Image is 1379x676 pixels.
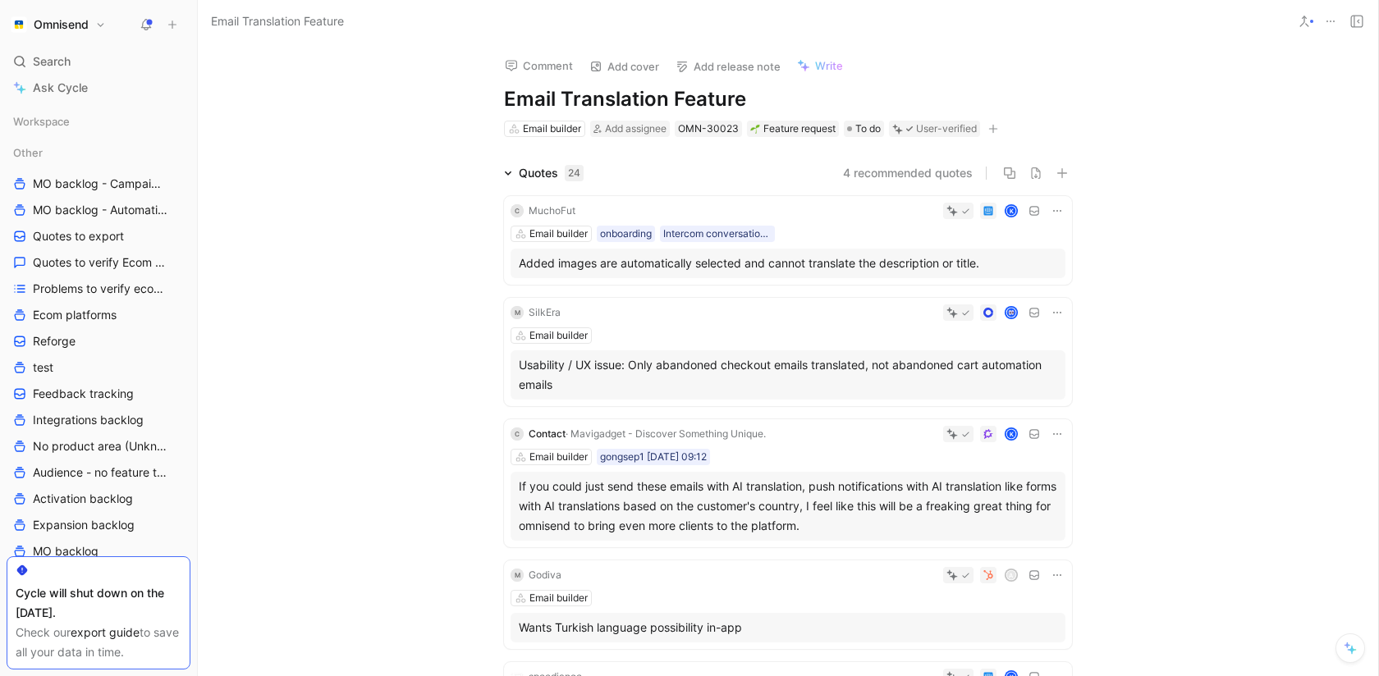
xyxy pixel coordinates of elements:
[7,140,190,165] div: Other
[504,86,1072,112] h1: Email Translation Feature
[747,121,839,137] div: 🌱Feature request
[13,144,43,161] span: Other
[566,427,766,440] span: · Mavigadget - Discover Something Unique.
[523,121,581,137] div: Email builder
[565,165,584,181] div: 24
[511,427,524,441] div: C
[7,13,110,36] button: OmnisendOmnisend
[663,226,772,242] div: Intercom conversation list between 25_06_16-06_24 paying brands 250625 - Conversation data 2 [DAT...
[7,171,190,196] a: MO backlog - Campaigns
[33,412,144,428] span: Integrations backlog
[529,449,588,465] div: Email builder
[16,583,181,623] div: Cycle will shut down on the [DATE].
[7,513,190,537] a: Expansion backlog
[519,253,1057,273] div: Added images are automatically selected and cannot translate the description or title.
[33,438,169,454] span: No product area (Unknowns)
[33,464,167,481] span: Audience - no feature tag
[7,539,190,564] a: MO backlog
[33,333,76,349] span: Reforge
[33,254,171,271] span: Quotes to verify Ecom platforms
[13,113,70,130] span: Workspace
[33,543,98,560] span: MO backlog
[33,386,134,402] span: Feedback tracking
[7,49,190,74] div: Search
[790,54,850,77] button: Write
[916,121,977,137] div: User-verified
[511,204,524,217] div: C
[1006,308,1017,318] img: avatar
[7,408,190,432] a: Integrations backlog
[7,486,190,511] a: Activation backlog
[7,434,190,459] a: No product area (Unknowns)
[668,55,788,78] button: Add release note
[843,163,973,183] button: 4 recommended quotes
[605,122,667,135] span: Add assignee
[33,228,124,244] span: Quotes to export
[7,109,190,134] div: Workspace
[750,121,836,137] div: Feature request
[7,303,190,327] a: Ecom platforms
[1006,206,1017,217] div: K
[529,327,588,344] div: Email builder
[7,355,190,380] a: test
[519,163,584,183] div: Quotes
[33,202,167,218] span: MO backlog - Automation
[855,121,881,137] span: To do
[519,355,1057,395] div: Usability / UX issue: Only abandoned checkout emails translated, not abandoned cart automation em...
[529,590,588,606] div: Email builder
[71,625,140,639] a: export guide
[497,54,580,77] button: Comment
[7,224,190,249] a: Quotes to export
[600,449,707,465] div: gongsep1 [DATE] 09:12
[33,281,172,297] span: Problems to verify ecom platforms
[678,121,739,137] div: OMN-30023
[750,124,760,134] img: 🌱
[7,250,190,275] a: Quotes to verify Ecom platforms
[11,16,27,33] img: Omnisend
[529,304,561,321] div: SilkEra
[7,460,190,485] a: Audience - no feature tag
[211,11,344,31] span: Email Translation Feature
[519,618,1057,637] div: Wants Turkish language possibility in-app
[33,52,71,71] span: Search
[33,359,53,376] span: test
[511,306,524,319] div: M
[815,58,843,73] span: Write
[33,78,88,98] span: Ask Cycle
[529,567,561,583] div: Godiva
[529,427,566,440] span: Contact
[16,623,181,662] div: Check our to save all your data in time.
[519,477,1057,536] div: If you could just send these emails with AI translation, push notifications with AI translation l...
[34,17,89,32] h1: Omnisend
[529,203,575,219] div: MuchoFut
[33,517,135,533] span: Expansion backlog
[7,381,190,406] a: Feedback tracking
[33,176,167,192] span: MO backlog - Campaigns
[7,75,190,100] a: Ask Cycle
[1006,570,1017,581] div: A
[582,55,667,78] button: Add cover
[33,307,117,323] span: Ecom platforms
[511,569,524,582] div: M
[33,491,133,507] span: Activation backlog
[7,276,190,301] a: Problems to verify ecom platforms
[529,226,588,242] div: Email builder
[1006,429,1017,440] div: K
[600,226,652,242] div: onboarding
[7,329,190,354] a: Reforge
[7,198,190,222] a: MO backlog - Automation
[497,163,590,183] div: Quotes24
[844,121,884,137] div: To do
